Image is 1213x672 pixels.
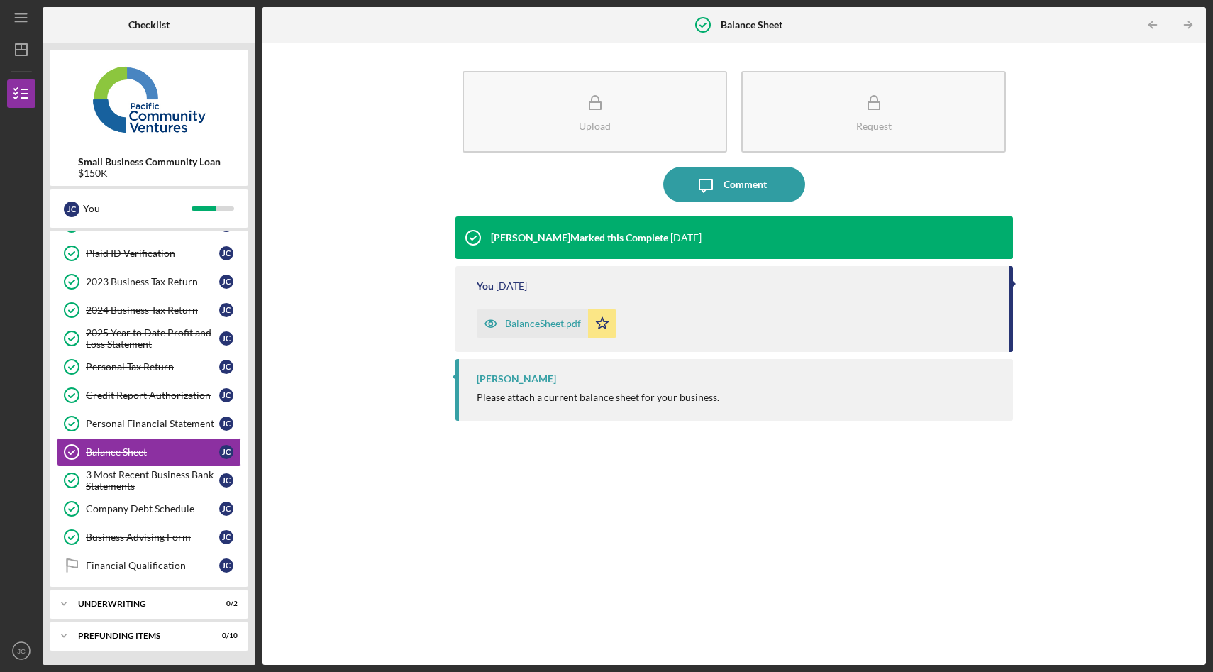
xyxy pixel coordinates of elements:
[491,232,668,243] div: [PERSON_NAME] Marked this Complete
[219,360,233,374] div: J C
[219,331,233,346] div: J C
[78,600,202,608] div: Underwriting
[477,309,616,338] button: BalanceSheet.pdf
[212,632,238,640] div: 0 / 10
[17,647,26,655] text: JC
[477,280,494,292] div: You
[219,502,233,516] div: J C
[741,71,1006,153] button: Request
[86,304,219,316] div: 2024 Business Tax Return
[86,248,219,259] div: Plaid ID Verification
[212,600,238,608] div: 0 / 2
[477,392,719,403] div: Please attach a current balance sheet for your business.
[463,71,727,153] button: Upload
[57,495,241,523] a: Company Debt ScheduleJC
[505,318,581,329] div: BalanceSheet.pdf
[86,469,219,492] div: 3 Most Recent Business Bank Statements
[57,268,241,296] a: 2023 Business Tax ReturnJC
[57,381,241,409] a: Credit Report AuthorizationJC
[856,121,892,131] div: Request
[219,445,233,459] div: J C
[86,361,219,373] div: Personal Tax Return
[86,446,219,458] div: Balance Sheet
[57,409,241,438] a: Personal Financial StatementJC
[57,296,241,324] a: 2024 Business Tax ReturnJC
[663,167,805,202] button: Comment
[86,531,219,543] div: Business Advising Form
[64,202,79,217] div: J C
[86,327,219,350] div: 2025 Year to Date Profit and Loss Statement
[219,417,233,431] div: J C
[128,19,170,31] b: Checklist
[670,232,702,243] time: 2025-07-31 02:32
[724,167,767,202] div: Comment
[86,560,219,571] div: Financial Qualification
[57,523,241,551] a: Business Advising FormJC
[496,280,527,292] time: 2025-07-21 22:42
[57,324,241,353] a: 2025 Year to Date Profit and Loss StatementJC
[78,632,202,640] div: Prefunding Items
[86,503,219,514] div: Company Debt Schedule
[7,637,35,665] button: JC
[86,418,219,429] div: Personal Financial Statement
[219,275,233,289] div: J C
[219,388,233,402] div: J C
[57,466,241,495] a: 3 Most Recent Business Bank StatementsJC
[57,239,241,268] a: Plaid ID VerificationJC
[57,551,241,580] a: Financial QualificationJC
[78,167,221,179] div: $150K
[219,530,233,544] div: J C
[50,57,248,142] img: Product logo
[579,121,611,131] div: Upload
[57,438,241,466] a: Balance SheetJC
[78,156,221,167] b: Small Business Community Loan
[86,390,219,401] div: Credit Report Authorization
[219,473,233,488] div: J C
[721,19,782,31] b: Balance Sheet
[86,276,219,287] div: 2023 Business Tax Return
[219,303,233,317] div: J C
[477,373,556,385] div: [PERSON_NAME]
[219,558,233,573] div: J C
[83,197,192,221] div: You
[57,353,241,381] a: Personal Tax ReturnJC
[219,246,233,260] div: J C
